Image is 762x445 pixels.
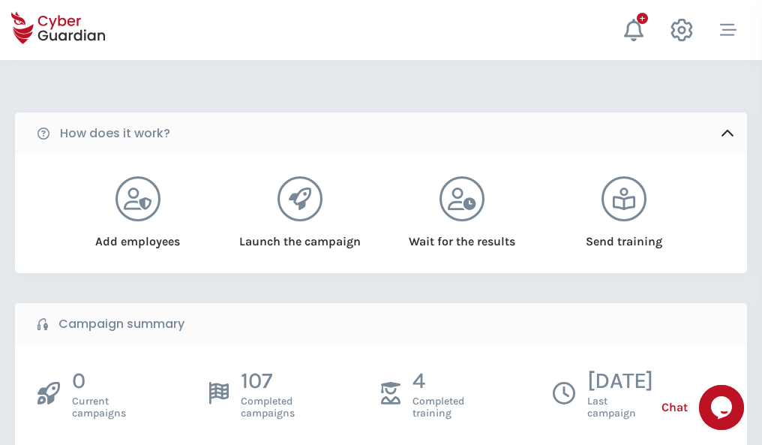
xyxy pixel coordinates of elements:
div: Wait for the results [400,221,524,251]
b: Campaign summary [58,315,184,333]
span: Last campaign [587,395,653,419]
span: Current campaigns [72,395,126,419]
div: Send training [562,221,686,251]
p: 107 [241,367,295,395]
span: Chat [661,398,688,416]
b: How does it work? [60,125,170,143]
div: + [637,13,648,24]
iframe: chat widget [699,385,747,430]
span: Completed training [412,395,464,419]
p: [DATE] [587,367,653,395]
p: 4 [412,367,464,395]
p: 0 [72,367,126,395]
span: Completed campaigns [241,395,295,419]
div: Launch the campaign [238,221,361,251]
div: Add employees [76,221,199,251]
